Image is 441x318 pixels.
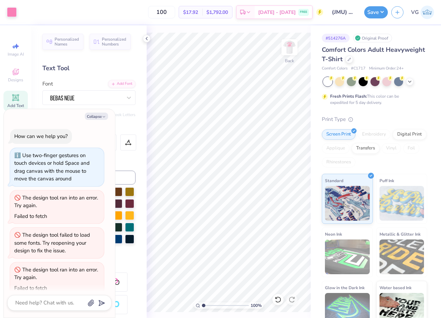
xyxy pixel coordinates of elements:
span: Puff Ink [379,177,394,184]
span: Metallic & Glitter Ink [379,230,420,238]
span: Comfort Colors [322,66,348,72]
img: Valerie Gavioli [420,6,434,19]
span: Designs [8,77,23,83]
div: This color can be expedited for 5 day delivery. [330,93,416,106]
span: 100 % [251,302,262,309]
div: Foil [403,143,419,154]
div: Use two-finger gestures on touch devices or hold Space and drag canvas with the mouse to move the... [14,152,90,182]
div: Embroidery [358,129,391,140]
div: Digital Print [393,129,426,140]
div: Rhinestones [322,157,356,168]
span: VG [411,8,419,16]
input: – – [148,6,175,18]
div: Failed to fetch [14,213,47,220]
div: Text Tool [42,64,136,73]
img: Back [283,40,296,54]
img: Puff Ink [379,186,424,221]
img: Standard [325,186,370,221]
span: Neon Ink [325,230,342,238]
label: Font [42,80,53,88]
div: The design tool ran into an error. Try again. [14,266,98,281]
span: [DATE] - [DATE] [258,9,296,16]
div: Applique [322,143,350,154]
span: Minimum Order: 24 + [369,66,404,72]
span: Personalized Numbers [102,37,126,47]
div: Failed to fetch [14,285,47,292]
div: The design tool ran into an error. Try again. [14,194,98,209]
div: How can we help you? [14,133,68,140]
span: Standard [325,177,343,184]
div: Back [285,58,294,64]
span: Personalized Names [55,37,79,47]
button: Collapse [85,113,108,120]
div: # 514276A [322,34,350,42]
div: The design tool failed to load some fonts. Try reopening your design to fix the issue. [14,231,90,254]
div: Transfers [352,143,379,154]
span: Add Text [7,103,24,108]
div: Screen Print [322,129,356,140]
strong: Fresh Prints Flash: [330,93,367,99]
div: Print Type [322,115,427,123]
span: Comfort Colors Adult Heavyweight T-Shirt [322,46,425,63]
span: Glow in the Dark Ink [325,284,365,291]
a: VG [411,6,434,19]
img: Neon Ink [325,239,370,274]
input: Untitled Design [327,5,361,19]
span: $17.92 [183,9,198,16]
div: Vinyl [382,143,401,154]
span: Water based Ink [379,284,411,291]
div: Original Proof [353,34,392,42]
div: Add Font [108,80,136,88]
img: Metallic & Glitter Ink [379,239,424,274]
span: # C1717 [351,66,366,72]
span: $1,792.00 [206,9,228,16]
button: Save [364,6,388,18]
span: FREE [300,10,307,15]
span: Image AI [8,51,24,57]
